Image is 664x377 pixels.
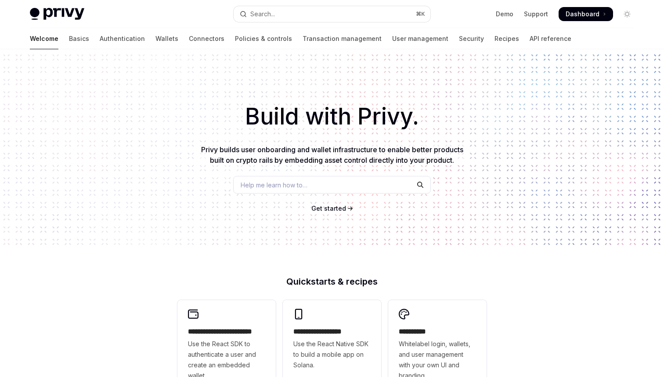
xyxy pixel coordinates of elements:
[494,28,519,49] a: Recipes
[241,180,307,190] span: Help me learn how to…
[459,28,484,49] a: Security
[496,10,513,18] a: Demo
[250,9,275,19] div: Search...
[201,145,463,165] span: Privy builds user onboarding and wallet infrastructure to enable better products built on crypto ...
[303,28,382,49] a: Transaction management
[530,28,571,49] a: API reference
[416,11,425,18] span: ⌘ K
[620,7,634,21] button: Toggle dark mode
[559,7,613,21] a: Dashboard
[566,10,599,18] span: Dashboard
[311,204,346,213] a: Get started
[177,277,487,286] h2: Quickstarts & recipes
[189,28,224,49] a: Connectors
[69,28,89,49] a: Basics
[14,99,650,134] h1: Build with Privy.
[100,28,145,49] a: Authentication
[30,28,58,49] a: Welcome
[392,28,448,49] a: User management
[524,10,548,18] a: Support
[311,205,346,212] span: Get started
[30,8,84,20] img: light logo
[293,339,371,370] span: Use the React Native SDK to build a mobile app on Solana.
[234,6,430,22] button: Open search
[235,28,292,49] a: Policies & controls
[155,28,178,49] a: Wallets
